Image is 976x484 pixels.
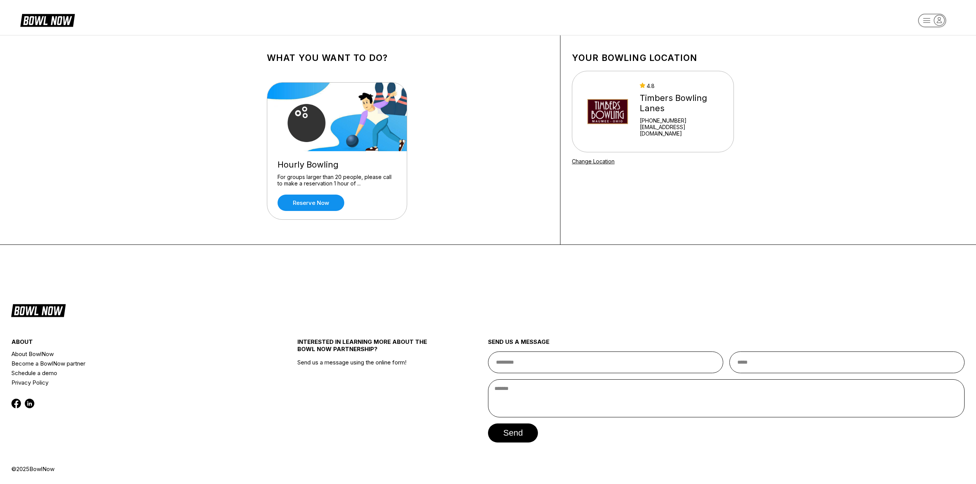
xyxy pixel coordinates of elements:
div: © 2025 BowlNow [11,465,965,473]
div: 4.8 [640,83,724,89]
a: [EMAIL_ADDRESS][DOMAIN_NAME] [640,124,724,137]
h1: What you want to do? [267,53,549,63]
div: INTERESTED IN LEARNING MORE ABOUT THE BOWL NOW PARTNERSHIP? [297,338,440,359]
div: Hourly Bowling [278,160,396,170]
div: [PHONE_NUMBER] [640,117,724,124]
a: Become a BowlNow partner [11,359,250,368]
div: about [11,338,250,349]
a: Privacy Policy [11,378,250,387]
div: Timbers Bowling Lanes [640,93,724,113]
h1: Your bowling location [572,53,734,63]
button: send [488,423,538,442]
a: Schedule a demo [11,368,250,378]
img: Timbers Bowling Lanes [582,83,633,140]
a: About BowlNow [11,349,250,359]
a: Change Location [572,158,615,165]
div: send us a message [488,338,965,351]
a: Reserve now [278,195,344,211]
div: For groups larger than 20 people, please call to make a reservation 1 hour of ... [278,174,396,187]
img: Hourly Bowling [267,83,408,151]
div: Send us a message using the online form! [297,321,440,465]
